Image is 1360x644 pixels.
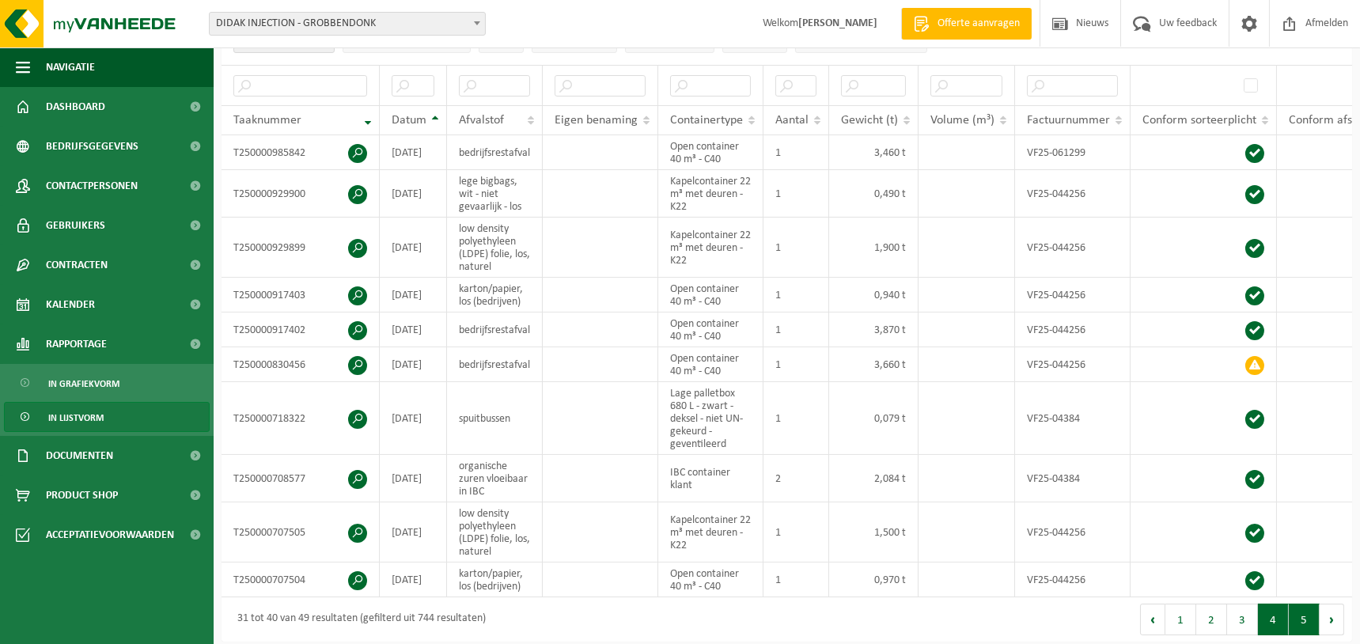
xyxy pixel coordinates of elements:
[829,563,919,597] td: 0,970 t
[775,114,809,127] span: Aantal
[46,245,108,285] span: Contracten
[380,313,447,347] td: [DATE]
[670,114,743,127] span: Containertype
[1227,604,1258,635] button: 3
[763,382,829,455] td: 1
[229,605,486,634] div: 31 tot 40 van 49 resultaten (gefilterd uit 744 resultaten)
[447,278,543,313] td: karton/papier, los (bedrijven)
[222,170,380,218] td: T250000929900
[658,347,763,382] td: Open container 40 m³ - C40
[1196,604,1227,635] button: 2
[46,127,138,166] span: Bedrijfsgegevens
[1015,502,1131,563] td: VF25-044256
[829,347,919,382] td: 3,660 t
[658,313,763,347] td: Open container 40 m³ - C40
[380,502,447,563] td: [DATE]
[392,114,426,127] span: Datum
[763,502,829,563] td: 1
[829,135,919,170] td: 3,460 t
[210,13,485,35] span: DIDAK INJECTION - GROBBENDONK
[222,347,380,382] td: T250000830456
[930,114,994,127] span: Volume (m³)
[4,402,210,432] a: In lijstvorm
[1140,604,1165,635] button: Previous
[763,135,829,170] td: 1
[934,16,1024,32] span: Offerte aanvragen
[380,563,447,597] td: [DATE]
[763,313,829,347] td: 1
[1015,170,1131,218] td: VF25-044256
[763,455,829,502] td: 2
[380,455,447,502] td: [DATE]
[447,455,543,502] td: organische zuren vloeibaar in IBC
[222,218,380,278] td: T250000929899
[1320,604,1344,635] button: Next
[555,114,638,127] span: Eigen benaming
[209,12,486,36] span: DIDAK INJECTION - GROBBENDONK
[380,347,447,382] td: [DATE]
[222,382,380,455] td: T250000718322
[658,455,763,502] td: IBC container klant
[763,278,829,313] td: 1
[46,285,95,324] span: Kalender
[658,218,763,278] td: Kapelcontainer 22 m³ met deuren - K22
[222,135,380,170] td: T250000985842
[46,47,95,87] span: Navigatie
[763,563,829,597] td: 1
[46,206,105,245] span: Gebruikers
[1027,114,1110,127] span: Factuurnummer
[380,218,447,278] td: [DATE]
[447,313,543,347] td: bedrijfsrestafval
[447,347,543,382] td: bedrijfsrestafval
[1015,347,1131,382] td: VF25-044256
[1165,604,1196,635] button: 1
[222,563,380,597] td: T250000707504
[658,135,763,170] td: Open container 40 m³ - C40
[763,170,829,218] td: 1
[48,403,104,433] span: In lijstvorm
[380,170,447,218] td: [DATE]
[841,114,898,127] span: Gewicht (t)
[459,114,504,127] span: Afvalstof
[46,436,113,475] span: Documenten
[222,313,380,347] td: T250000917402
[829,278,919,313] td: 0,940 t
[658,563,763,597] td: Open container 40 m³ - C40
[447,382,543,455] td: spuitbussen
[447,170,543,218] td: lege bigbags, wit - niet gevaarlijk - los
[1289,604,1320,635] button: 5
[1015,382,1131,455] td: VF25-04384
[798,17,877,29] strong: [PERSON_NAME]
[658,170,763,218] td: Kapelcontainer 22 m³ met deuren - K22
[46,166,138,206] span: Contactpersonen
[222,502,380,563] td: T250000707505
[447,563,543,597] td: karton/papier, los (bedrijven)
[4,368,210,398] a: In grafiekvorm
[380,382,447,455] td: [DATE]
[829,502,919,563] td: 1,500 t
[48,369,119,399] span: In grafiekvorm
[222,278,380,313] td: T250000917403
[658,278,763,313] td: Open container 40 m³ - C40
[829,382,919,455] td: 0,079 t
[46,475,118,515] span: Product Shop
[658,382,763,455] td: Lage palletbox 680 L - zwart - deksel - niet UN-gekeurd - geventileerd
[1015,563,1131,597] td: VF25-044256
[222,455,380,502] td: T250000708577
[447,135,543,170] td: bedrijfsrestafval
[46,87,105,127] span: Dashboard
[46,515,174,555] span: Acceptatievoorwaarden
[46,324,107,364] span: Rapportage
[1015,313,1131,347] td: VF25-044256
[763,218,829,278] td: 1
[829,455,919,502] td: 2,084 t
[447,218,543,278] td: low density polyethyleen (LDPE) folie, los, naturel
[1015,278,1131,313] td: VF25-044256
[380,278,447,313] td: [DATE]
[1258,604,1289,635] button: 4
[233,114,301,127] span: Taaknummer
[1015,218,1131,278] td: VF25-044256
[658,502,763,563] td: Kapelcontainer 22 m³ met deuren - K22
[763,347,829,382] td: 1
[829,218,919,278] td: 1,900 t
